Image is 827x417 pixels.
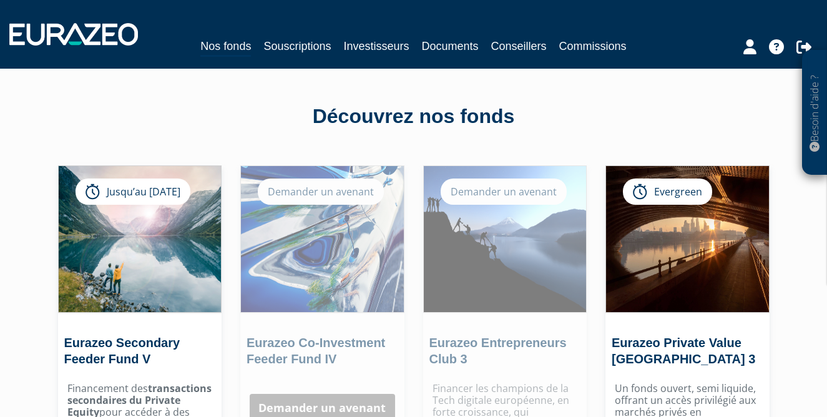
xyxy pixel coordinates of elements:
a: Eurazeo Secondary Feeder Fund V [64,336,180,366]
a: Conseillers [491,37,547,55]
div: Jusqu’au [DATE] [76,179,190,205]
div: Demander un avenant [441,179,567,205]
img: Eurazeo Co-Investment Feeder Fund IV [241,166,404,312]
a: Souscriptions [263,37,331,55]
div: Evergreen [623,179,712,205]
a: Investisseurs [343,37,409,55]
img: Eurazeo Entrepreneurs Club 3 [424,166,587,312]
a: Eurazeo Entrepreneurs Club 3 [429,336,567,366]
div: Découvrez nos fonds [58,102,770,131]
img: 1732889491-logotype_eurazeo_blanc_rvb.png [9,23,138,46]
img: Eurazeo Private Value Europe 3 [606,166,769,312]
a: Eurazeo Private Value [GEOGRAPHIC_DATA] 3 [612,336,755,366]
a: Eurazeo Co-Investment Feeder Fund IV [247,336,385,366]
a: Nos fonds [200,37,251,57]
img: Eurazeo Secondary Feeder Fund V [59,166,222,312]
a: Commissions [559,37,627,55]
a: Documents [422,37,479,55]
p: Besoin d'aide ? [808,57,822,169]
div: Demander un avenant [258,179,384,205]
